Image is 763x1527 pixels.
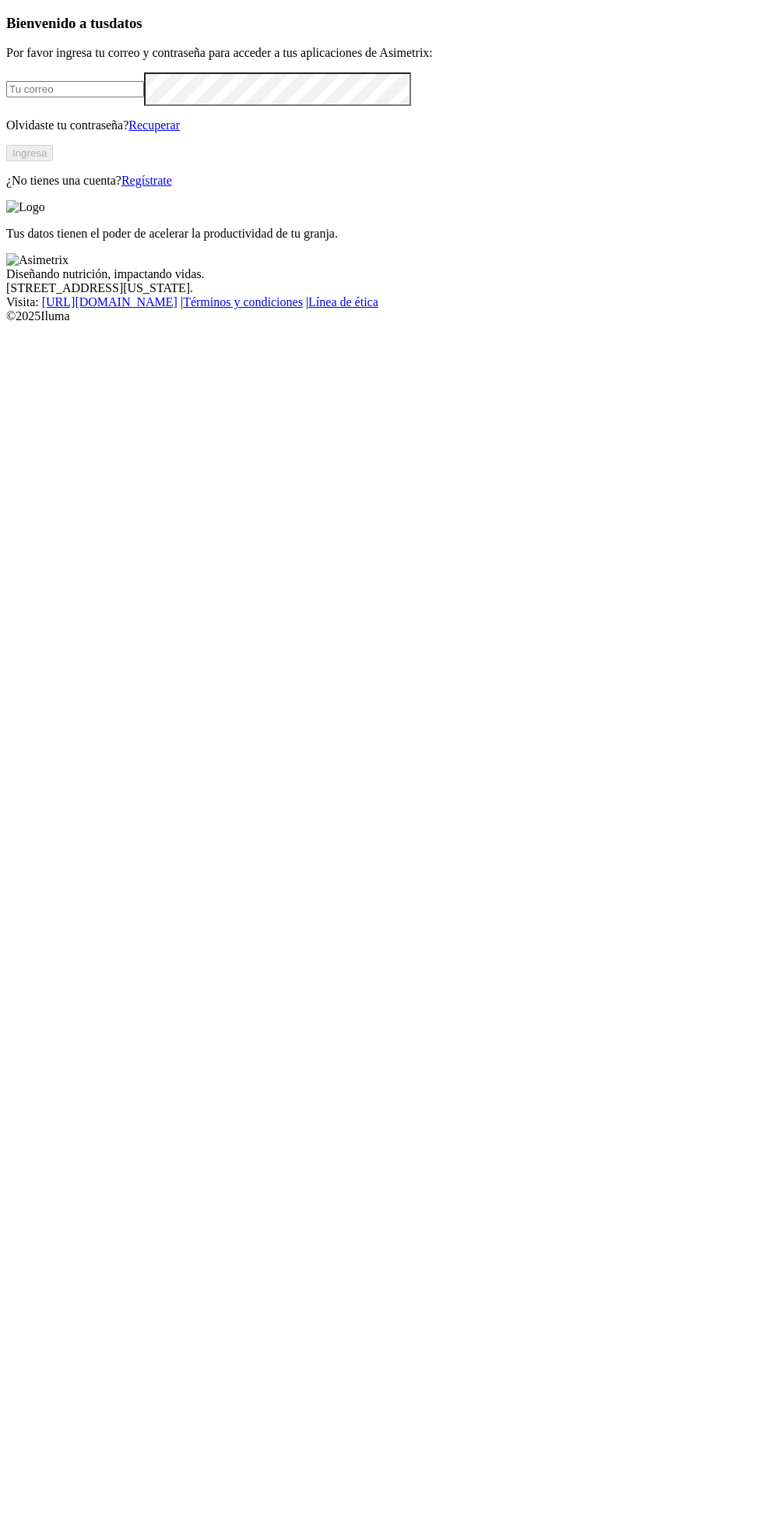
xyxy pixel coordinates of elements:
p: Tus datos tienen el poder de acelerar la productividad de tu granja. [6,227,757,241]
a: Regístrate [121,174,172,187]
button: Ingresa [6,145,53,161]
input: Tu correo [6,81,144,97]
p: Por favor ingresa tu correo y contraseña para acceder a tus aplicaciones de Asimetrix: [6,46,757,60]
div: © 2025 Iluma [6,309,757,323]
a: Recuperar [128,118,180,132]
div: Visita : | | [6,295,757,309]
div: [STREET_ADDRESS][US_STATE]. [6,281,757,295]
img: Asimetrix [6,253,69,267]
div: Diseñando nutrición, impactando vidas. [6,267,757,281]
a: Línea de ética [308,295,378,309]
span: datos [109,15,142,31]
a: Términos y condiciones [183,295,303,309]
p: Olvidaste tu contraseña? [6,118,757,132]
a: [URL][DOMAIN_NAME] [42,295,178,309]
p: ¿No tienes una cuenta? [6,174,757,188]
img: Logo [6,200,45,214]
h3: Bienvenido a tus [6,15,757,32]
